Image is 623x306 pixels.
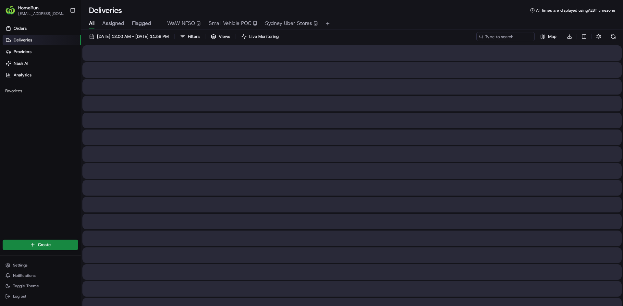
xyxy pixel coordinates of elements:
button: Views [208,32,233,41]
span: Map [548,34,556,40]
span: Deliveries [14,37,32,43]
a: Deliveries [3,35,81,45]
button: Map [537,32,559,41]
button: Live Monitoring [238,32,282,41]
span: Sydney Uber Stores [265,19,312,27]
span: Live Monitoring [249,34,279,40]
span: Nash AI [14,61,28,66]
span: All times are displayed using AEST timezone [536,8,615,13]
h1: Deliveries [89,5,122,16]
span: Orders [14,26,27,31]
a: Orders [3,23,81,34]
span: Small Vehicle POC [209,19,251,27]
a: Nash AI [3,58,81,69]
span: Analytics [14,72,31,78]
span: WaW NFSO [167,19,195,27]
span: Assigned [102,19,124,27]
span: All [89,19,94,27]
input: Type to search [476,32,535,41]
button: Settings [3,261,78,270]
button: Refresh [609,32,618,41]
button: Filters [177,32,202,41]
span: Providers [14,49,31,55]
span: Notifications [13,273,36,278]
a: Providers [3,47,81,57]
span: Create [38,242,51,248]
button: [EMAIL_ADDRESS][DOMAIN_NAME] [18,11,65,16]
div: Favorites [3,86,78,96]
button: Toggle Theme [3,281,78,290]
a: Analytics [3,70,81,80]
button: Create [3,240,78,250]
span: Flagged [132,19,151,27]
button: HomeRunHomeRun[EMAIL_ADDRESS][DOMAIN_NAME] [3,3,67,18]
button: HomeRun [18,5,39,11]
img: HomeRun [5,5,16,16]
button: Notifications [3,271,78,280]
span: Views [219,34,230,40]
span: [DATE] 12:00 AM - [DATE] 11:59 PM [97,34,169,40]
span: Settings [13,263,28,268]
span: Filters [188,34,200,40]
span: Log out [13,294,26,299]
span: Toggle Theme [13,283,39,289]
button: [DATE] 12:00 AM - [DATE] 11:59 PM [86,32,172,41]
button: Log out [3,292,78,301]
